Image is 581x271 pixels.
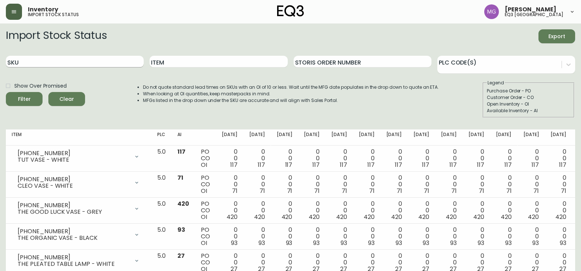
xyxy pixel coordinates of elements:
[201,201,210,220] div: PO CO
[18,235,129,241] div: THE ORGANIC VASE - BLACK
[551,175,566,194] div: 0 0
[413,149,429,168] div: 0 0
[449,161,457,169] span: 117
[258,161,265,169] span: 117
[331,149,347,168] div: 0 0
[201,227,210,246] div: PO CO
[314,187,320,195] span: 71
[435,129,463,146] th: [DATE]
[249,175,265,194] div: 0 0
[422,161,429,169] span: 117
[12,253,146,269] div: [PHONE_NUMBER]THE PLEATED TABLE LAMP - WHITE
[12,227,146,243] div: [PHONE_NUMBER]THE ORGANIC VASE - BLACK
[496,201,512,220] div: 0 0
[231,239,238,247] span: 93
[367,161,375,169] span: 117
[359,201,375,220] div: 0 0
[12,175,146,191] div: [PHONE_NUMBER]CLEO VASE - WHITE
[201,149,210,168] div: PO CO
[143,84,439,91] li: Do not quote standard lead times on SKUs with an OI of 10 or less. Wait until the MFG date popula...
[177,147,185,156] span: 117
[441,227,457,246] div: 0 0
[6,129,151,146] th: Item
[518,129,545,146] th: [DATE]
[545,129,572,146] th: [DATE]
[413,201,429,220] div: 0 0
[505,239,512,247] span: 93
[451,187,457,195] span: 71
[551,227,566,246] div: 0 0
[312,161,320,169] span: 117
[222,175,238,194] div: 0 0
[18,261,129,267] div: THE PLEATED TABLE LAMP - WHITE
[216,129,243,146] th: [DATE]
[201,175,210,194] div: PO CO
[380,129,408,146] th: [DATE]
[287,187,293,195] span: 71
[277,5,304,17] img: logo
[555,213,566,221] span: 420
[12,149,146,165] div: [PHONE_NUMBER]TUT VASE - WHITE
[496,175,512,194] div: 0 0
[463,129,490,146] th: [DATE]
[151,146,172,172] td: 5.0
[496,149,512,168] div: 0 0
[222,227,238,246] div: 0 0
[304,201,320,220] div: 0 0
[359,175,375,194] div: 0 0
[201,187,207,195] span: OI
[304,227,320,246] div: 0 0
[386,201,402,220] div: 0 0
[172,129,195,146] th: AI
[505,12,563,17] h5: eq3 [GEOGRAPHIC_DATA]
[304,175,320,194] div: 0 0
[326,129,353,146] th: [DATE]
[331,175,347,194] div: 0 0
[28,7,58,12] span: Inventory
[18,228,129,235] div: [PHONE_NUMBER]
[331,201,347,220] div: 0 0
[484,4,499,19] img: de8837be2a95cd31bb7c9ae23fe16153
[523,149,539,168] div: 0 0
[230,161,238,169] span: 117
[528,213,539,221] span: 420
[368,239,375,247] span: 93
[243,129,271,146] th: [DATE]
[396,239,402,247] span: 93
[12,201,146,217] div: [PHONE_NUMBER]THE GOOD LUCK VASE - GREY
[424,187,429,195] span: 71
[340,161,347,169] span: 117
[386,149,402,168] div: 0 0
[468,175,484,194] div: 0 0
[177,173,183,182] span: 71
[313,239,320,247] span: 93
[413,175,429,194] div: 0 0
[487,94,570,101] div: Customer Order - CO
[538,29,575,43] button: Export
[477,161,484,169] span: 117
[487,107,570,114] div: Available Inventory - AI
[551,149,566,168] div: 0 0
[468,149,484,168] div: 0 0
[177,199,189,208] span: 420
[254,213,265,221] span: 420
[532,161,539,169] span: 117
[559,161,566,169] span: 117
[298,129,326,146] th: [DATE]
[533,187,539,195] span: 71
[487,88,570,94] div: Purchase Order - PO
[222,201,238,220] div: 0 0
[18,209,129,215] div: THE GOOD LUCK VASE - GREY
[151,172,172,198] td: 5.0
[551,201,566,220] div: 0 0
[18,202,129,209] div: [PHONE_NUMBER]
[331,227,347,246] div: 0 0
[18,150,129,157] div: [PHONE_NUMBER]
[282,213,293,221] span: 420
[487,101,570,107] div: Open Inventory - OI
[222,149,238,168] div: 0 0
[18,95,31,104] div: Filter
[151,198,172,224] td: 5.0
[18,176,129,183] div: [PHONE_NUMBER]
[277,227,293,246] div: 0 0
